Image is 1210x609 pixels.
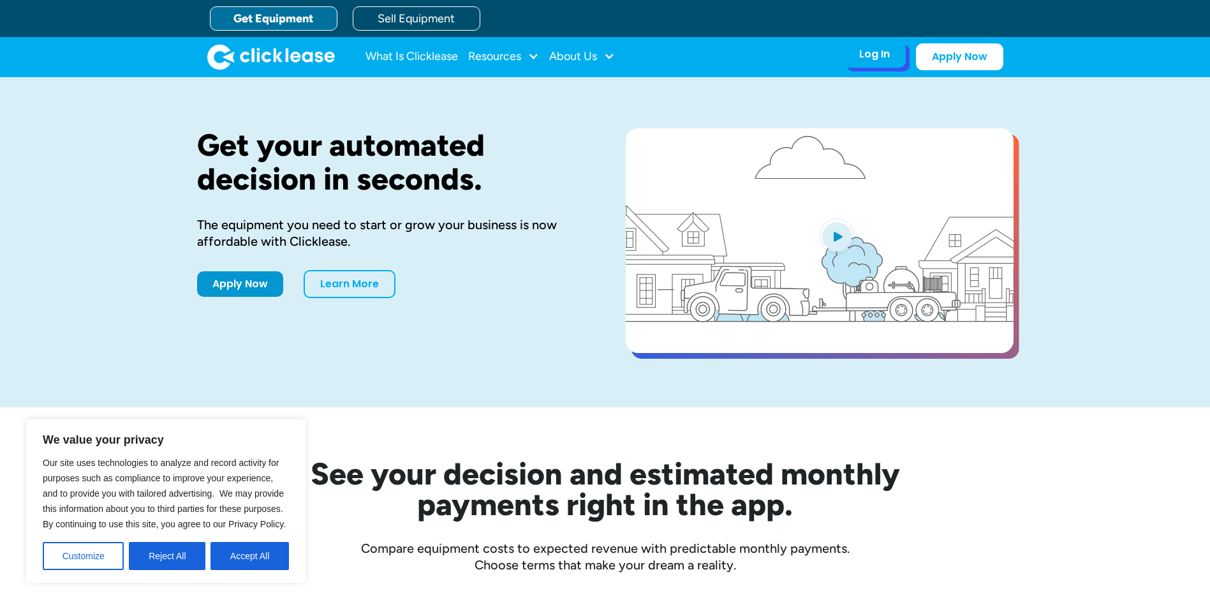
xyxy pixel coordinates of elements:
button: Reject All [129,542,205,570]
a: Apply Now [916,43,1003,70]
a: What Is Clicklease [365,44,458,70]
span: Our site uses technologies to analyze and record activity for purposes such as compliance to impr... [43,458,286,529]
p: We value your privacy [43,432,289,447]
a: Learn More [304,270,395,298]
img: Clicklease logo [207,44,335,70]
div: The equipment you need to start or grow your business is now affordable with Clicklease. [197,216,585,250]
div: About Us [549,44,615,70]
a: Get Equipment [210,6,337,31]
button: Customize [43,542,124,570]
h1: Get your automated decision in seconds. [197,128,585,196]
a: Sell Equipment [353,6,480,31]
h2: See your decision and estimated monthly payments right in the app. [248,458,963,520]
a: open lightbox [626,128,1014,353]
div: Log In [859,48,890,61]
img: Blue play button logo on a light blue circular background [820,218,854,254]
div: We value your privacy [26,419,306,583]
a: home [207,44,335,70]
div: Compare equipment costs to expected revenue with predictable monthly payments. Choose terms that ... [197,540,1014,573]
button: Accept All [210,542,289,570]
div: Resources [468,44,539,70]
a: Apply Now [197,271,283,297]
